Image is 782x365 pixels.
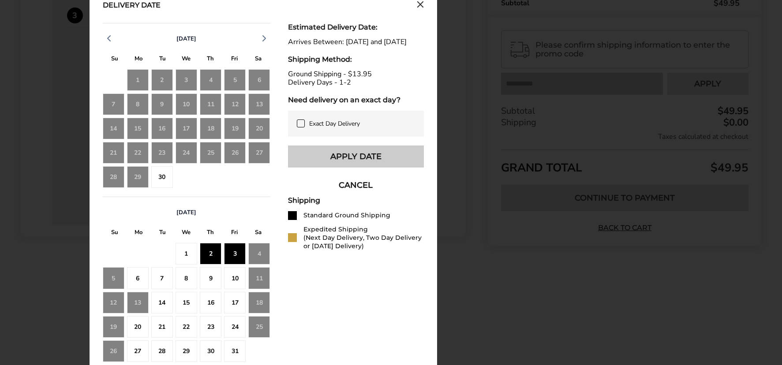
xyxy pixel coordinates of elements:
[103,1,161,11] div: Delivery Date
[150,53,174,67] div: T
[103,53,127,67] div: S
[103,227,127,240] div: S
[173,35,200,43] button: [DATE]
[288,55,424,63] div: Shipping Method:
[174,53,198,67] div: W
[150,227,174,240] div: T
[246,227,270,240] div: S
[176,209,196,216] span: [DATE]
[246,53,270,67] div: S
[288,145,424,168] button: Apply Date
[198,227,222,240] div: T
[198,53,222,67] div: T
[127,53,150,67] div: M
[176,35,196,43] span: [DATE]
[417,1,424,11] button: Close calendar
[288,196,424,205] div: Shipping
[288,96,424,104] div: Need delivery on an exact day?
[288,23,424,31] div: Estimated Delivery Date:
[222,227,246,240] div: F
[127,227,150,240] div: M
[288,174,424,196] button: CANCEL
[303,211,390,220] div: Standard Ground Shipping
[309,119,360,128] span: Exact Day Delivery
[303,225,424,250] div: Expedited Shipping (Next Day Delivery, Two Day Delivery or [DATE] Delivery)
[174,227,198,240] div: W
[288,38,424,46] div: Arrives Between: [DATE] and [DATE]
[288,70,424,87] div: Ground Shipping - $13.95 Delivery Days - 1-2
[222,53,246,67] div: F
[173,209,200,216] button: [DATE]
